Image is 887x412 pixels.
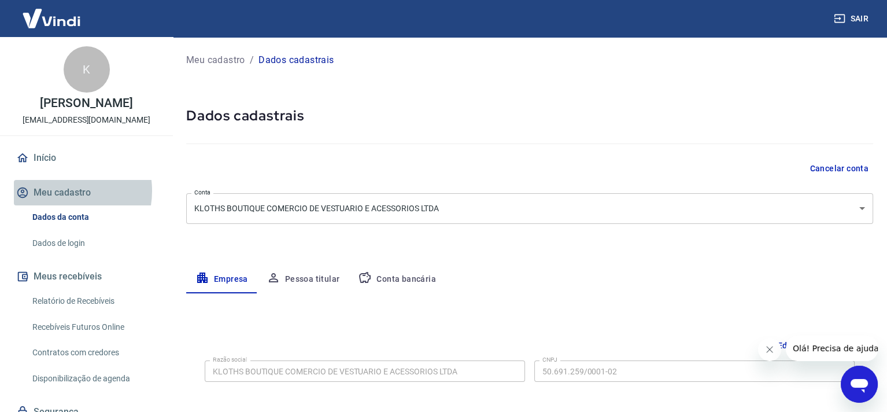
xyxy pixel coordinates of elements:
[40,97,132,109] p: [PERSON_NAME]
[186,106,873,125] h5: Dados cadastrais
[186,53,245,67] a: Meu cadastro
[28,205,159,229] a: Dados da conta
[186,193,873,224] div: KLOTHS BOUTIQUE COMERCIO DE VESTUARIO E ACESSORIOS LTDA
[542,355,557,364] label: CNPJ
[258,53,334,67] p: Dados cadastrais
[213,355,247,364] label: Razão social
[23,114,150,126] p: [EMAIL_ADDRESS][DOMAIN_NAME]
[773,335,855,356] button: Editar razão social
[349,266,445,293] button: Conta bancária
[28,367,159,391] a: Disponibilização de agenda
[28,231,159,255] a: Dados de login
[805,158,873,179] button: Cancelar conta
[257,266,349,293] button: Pessoa titular
[758,338,781,361] iframe: Fechar mensagem
[28,341,159,365] a: Contratos com credores
[841,366,878,403] iframe: Botão para abrir a janela de mensagens
[831,8,873,30] button: Sair
[14,145,159,171] a: Início
[14,1,89,36] img: Vindi
[186,266,257,293] button: Empresa
[250,53,254,67] p: /
[194,188,210,197] label: Conta
[28,315,159,339] a: Recebíveis Futuros Online
[64,46,110,93] div: K
[28,289,159,313] a: Relatório de Recebíveis
[786,336,878,361] iframe: Mensagem da empresa
[14,264,159,289] button: Meus recebíveis
[7,8,97,17] span: Olá! Precisa de ajuda?
[14,180,159,205] button: Meu cadastro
